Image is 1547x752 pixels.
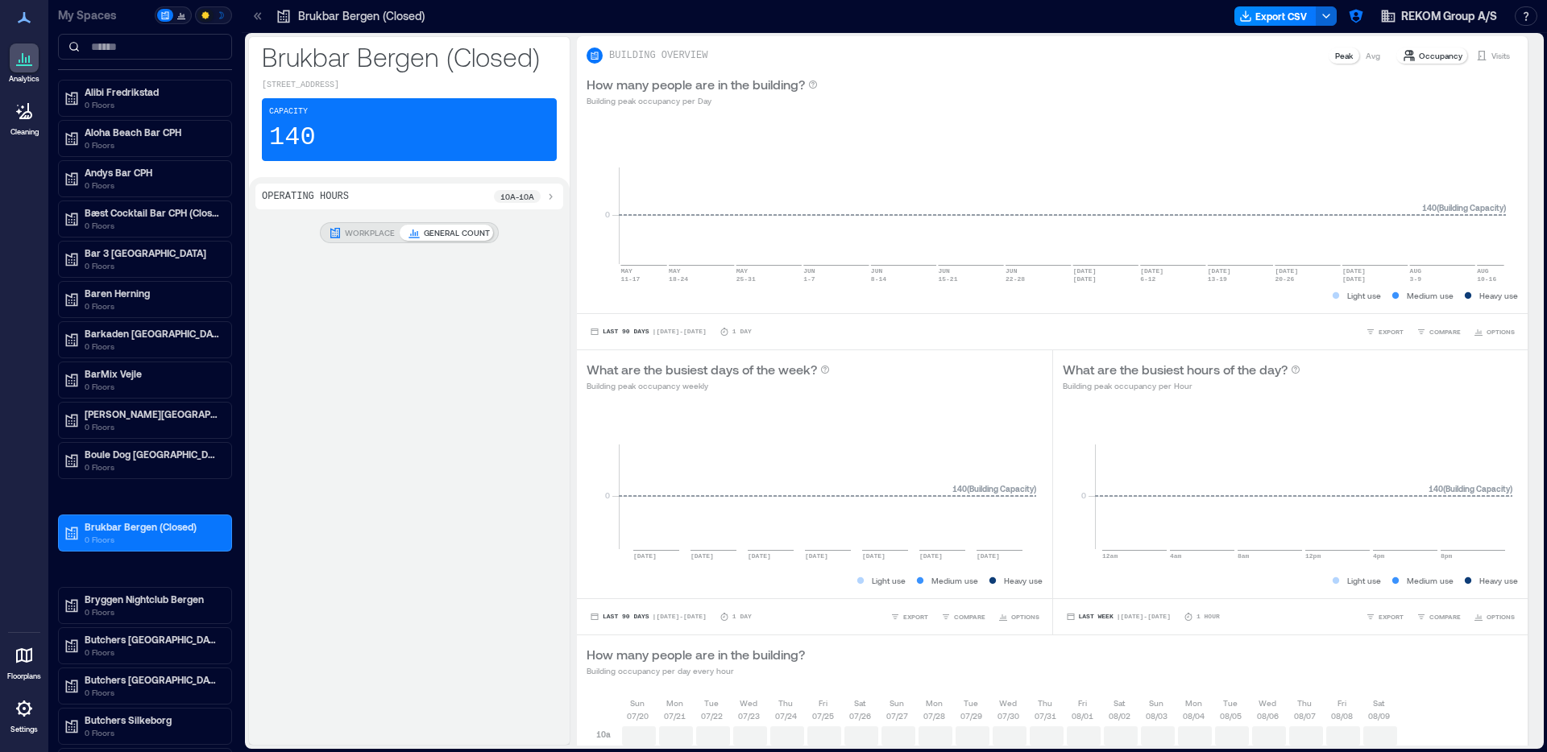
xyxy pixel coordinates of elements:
[262,79,557,92] p: [STREET_ADDRESS]
[938,267,950,275] text: JUN
[862,552,885,560] text: [DATE]
[669,275,688,283] text: 18-24
[1102,552,1118,560] text: 12am
[938,275,957,283] text: 15-21
[1238,552,1250,560] text: 8am
[1347,289,1381,302] p: Light use
[803,267,815,275] text: JUN
[1470,609,1518,625] button: OPTIONS
[85,219,220,232] p: 0 Floors
[1080,490,1085,500] tspan: 0
[1373,552,1385,560] text: 4pm
[10,725,38,734] p: Settings
[58,7,151,23] p: My Spaces
[964,696,978,709] p: Tue
[960,709,982,722] p: 07/29
[85,340,220,353] p: 0 Floors
[85,448,220,461] p: Boule Dog [GEOGRAPHIC_DATA]
[1223,696,1238,709] p: Tue
[1038,696,1052,709] p: Thu
[1259,696,1276,709] p: Wed
[1379,612,1404,622] span: EXPORT
[1342,267,1366,275] text: [DATE]
[732,612,752,622] p: 1 Day
[1140,267,1163,275] text: [DATE]
[609,49,707,62] p: BUILDING OVERVIEW
[587,94,818,107] p: Building peak occupancy per Day
[732,327,752,337] p: 1 Day
[596,728,611,741] p: 10a
[871,267,883,275] text: JUN
[1366,49,1380,62] p: Avg
[1140,275,1155,283] text: 6-12
[85,179,220,192] p: 0 Floors
[85,380,220,393] p: 0 Floors
[605,209,610,219] tspan: 0
[1006,275,1025,283] text: 22-28
[85,633,220,646] p: Butchers [GEOGRAPHIC_DATA] (Closed)
[1294,709,1316,722] p: 08/07
[1487,327,1515,337] span: OPTIONS
[605,490,610,500] tspan: 0
[1257,709,1279,722] p: 08/06
[1373,696,1384,709] p: Sat
[701,709,723,722] p: 07/22
[977,552,1000,560] text: [DATE]
[424,226,490,239] p: GENERAL COUNT
[1006,267,1018,275] text: JUN
[1362,609,1407,625] button: EXPORT
[262,40,557,72] p: Brukbar Bergen (Closed)
[849,709,871,722] p: 07/26
[627,709,649,722] p: 07/20
[1220,709,1242,722] p: 08/05
[923,709,945,722] p: 07/28
[1063,609,1174,625] button: Last Week |[DATE]-[DATE]
[778,696,793,709] p: Thu
[5,689,44,739] a: Settings
[926,696,943,709] p: Mon
[85,327,220,340] p: Barkaden [GEOGRAPHIC_DATA]
[85,138,220,151] p: 0 Floors
[85,713,220,726] p: Butchers Silkeborg
[886,709,908,722] p: 07/27
[269,122,316,154] p: 140
[819,696,827,709] p: Fri
[1073,275,1097,283] text: [DATE]
[1429,612,1461,622] span: COMPARE
[4,39,44,89] a: Analytics
[85,98,220,111] p: 0 Floors
[1185,696,1202,709] p: Mon
[1331,709,1353,722] p: 08/08
[1004,574,1043,587] p: Heavy use
[1368,709,1390,722] p: 08/09
[803,275,815,283] text: 1-7
[85,246,220,259] p: Bar 3 [GEOGRAPHIC_DATA]
[1441,552,1453,560] text: 8pm
[1170,552,1182,560] text: 4am
[704,696,719,709] p: Tue
[587,609,710,625] button: Last 90 Days |[DATE]-[DATE]
[890,696,904,709] p: Sun
[1401,8,1497,24] span: REKOM Group A/S
[85,461,220,473] p: 0 Floors
[85,206,220,219] p: Bæst Cocktail Bar CPH (Closed)
[587,645,805,664] p: How many people are in the building?
[7,671,41,681] p: Floorplans
[262,190,349,203] p: Operating Hours
[1379,327,1404,337] span: EXPORT
[805,552,828,560] text: [DATE]
[9,74,39,84] p: Analytics
[812,709,834,722] p: 07/25
[500,190,534,203] p: 10a - 10a
[85,300,220,312] p: 0 Floors
[1078,696,1087,709] p: Fri
[85,259,220,272] p: 0 Floors
[1275,267,1298,275] text: [DATE]
[919,552,943,560] text: [DATE]
[85,726,220,739] p: 0 Floors
[85,520,220,533] p: Brukbar Bergen (Closed)
[298,8,425,24] p: Brukbar Bergen (Closed)
[85,686,220,699] p: 0 Floors
[1073,267,1097,275] text: [DATE]
[997,709,1019,722] p: 07/30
